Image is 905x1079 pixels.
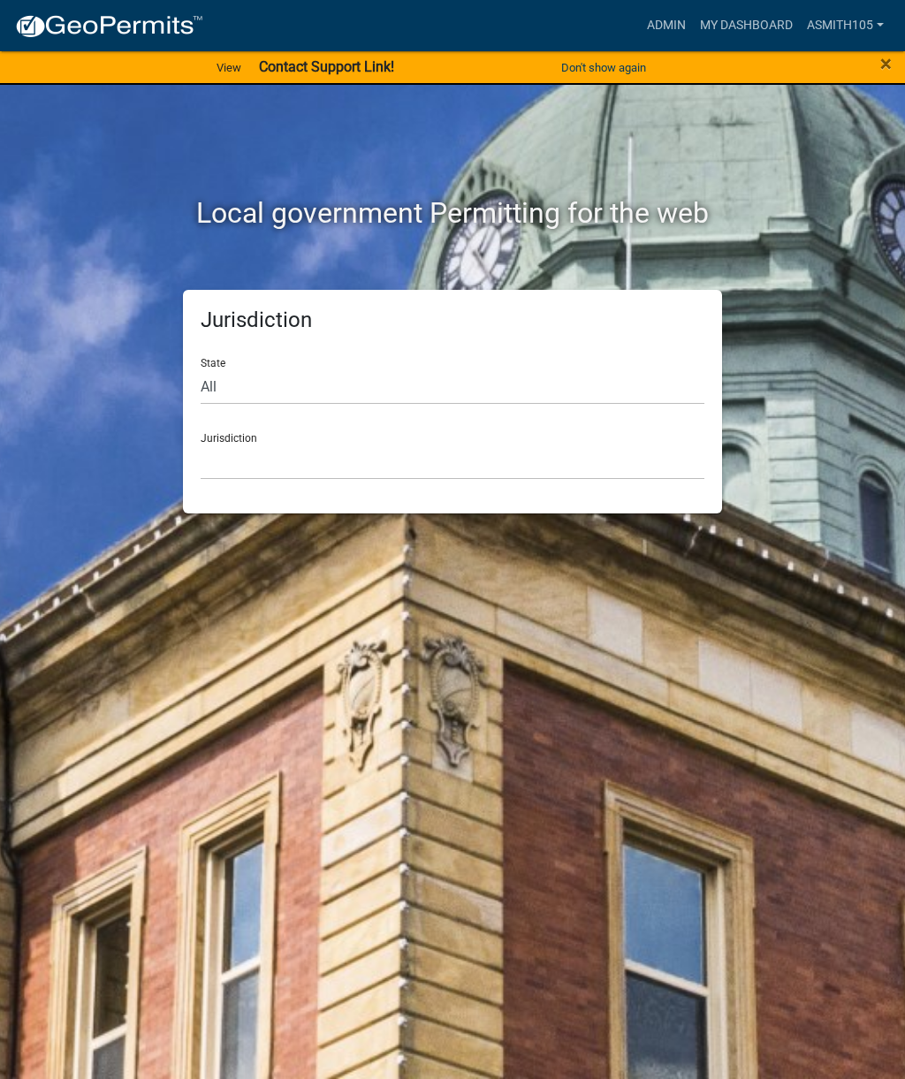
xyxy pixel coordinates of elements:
button: Close [880,53,892,74]
a: asmith105 [800,9,891,42]
h2: Local government Permitting for the web [42,196,863,230]
h5: Jurisdiction [201,308,704,333]
span: × [880,51,892,76]
a: My Dashboard [693,9,800,42]
button: Don't show again [554,53,653,82]
a: Admin [640,9,693,42]
a: View [209,53,248,82]
strong: Contact Support Link! [259,58,394,75]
